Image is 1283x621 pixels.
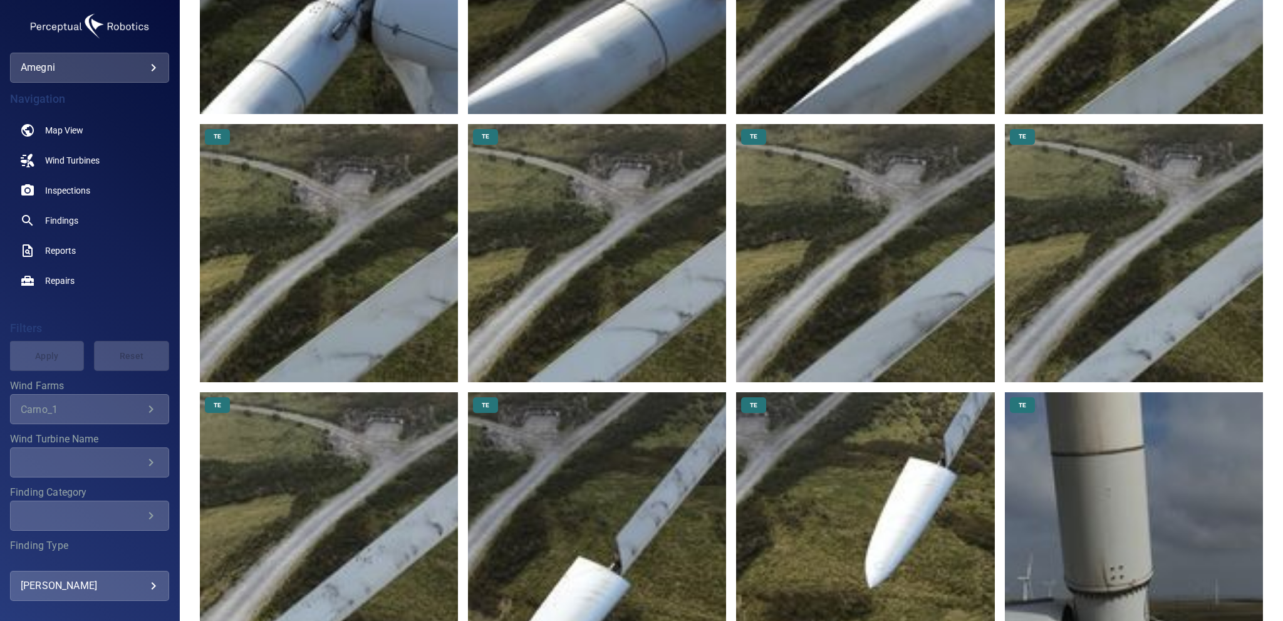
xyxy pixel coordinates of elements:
div: amegni [21,58,158,78]
span: TE [1011,401,1034,410]
a: repairs noActive [10,266,169,296]
div: Wind Turbine Name [10,447,169,477]
label: Finding Category [10,488,169,498]
h4: Filters [10,322,169,335]
span: Repairs [45,274,75,287]
span: Findings [45,214,78,227]
span: Reports [45,244,76,257]
img: amegni-logo [27,10,152,43]
span: Map View [45,124,83,137]
span: TE [474,132,497,141]
div: [PERSON_NAME] [21,576,158,596]
div: Finding Category [10,501,169,531]
span: TE [742,401,765,410]
div: amegni [10,53,169,83]
a: map noActive [10,115,169,145]
a: windturbines noActive [10,145,169,175]
a: reports noActive [10,236,169,266]
span: Inspections [45,184,90,197]
label: Wind Turbine Name [10,434,169,444]
h4: Navigation [10,93,169,105]
span: Wind Turbines [45,154,100,167]
span: TE [1011,132,1034,141]
div: Carno_1 [21,404,143,415]
span: TE [474,401,497,410]
a: inspections noActive [10,175,169,206]
span: TE [742,132,765,141]
label: Wind Farms [10,381,169,391]
span: TE [206,132,229,141]
a: findings noActive [10,206,169,236]
label: Finding Type [10,541,169,551]
span: TE [206,401,229,410]
div: Wind Farms [10,394,169,424]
